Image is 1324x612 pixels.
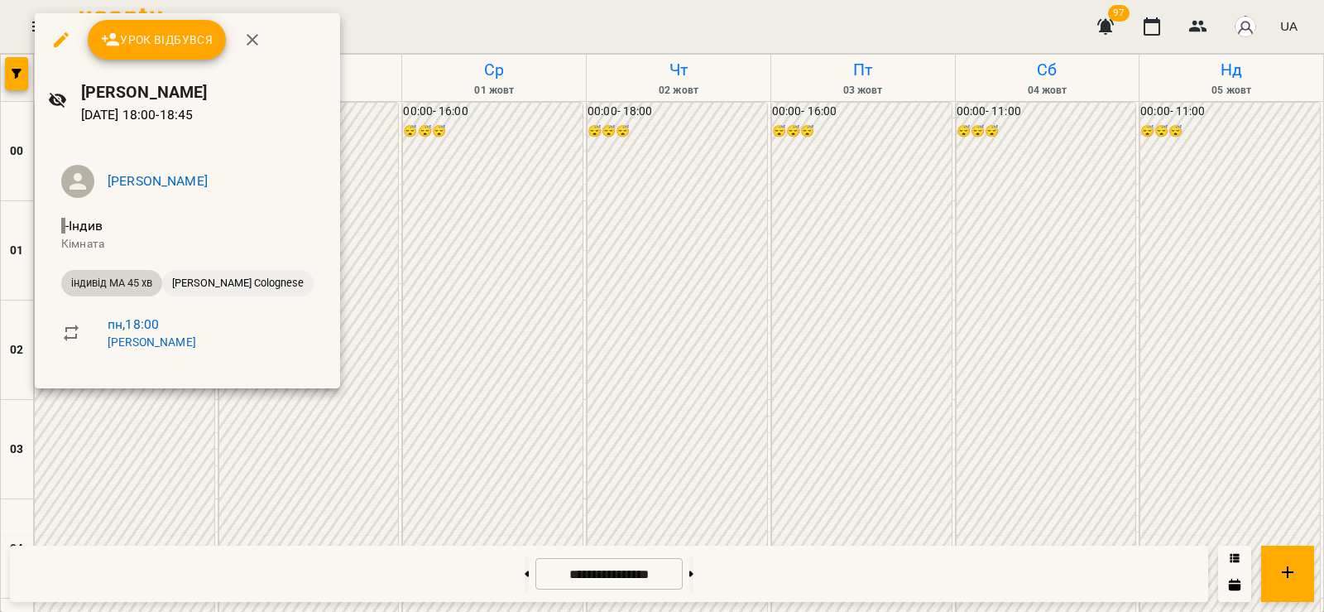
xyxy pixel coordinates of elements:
a: [PERSON_NAME] [108,173,208,189]
span: індивід МА 45 хв [61,276,162,291]
h6: [PERSON_NAME] [81,80,327,105]
button: Урок відбувся [88,20,227,60]
p: Кімната [61,236,314,253]
span: [PERSON_NAME] Colognese [162,276,314,291]
a: пн , 18:00 [108,316,159,332]
div: [PERSON_NAME] Colognese [162,270,314,296]
a: [PERSON_NAME] [108,335,196,349]
span: Урок відбувся [101,30,213,50]
p: [DATE] 18:00 - 18:45 [81,105,327,125]
span: - Індив [61,218,106,234]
